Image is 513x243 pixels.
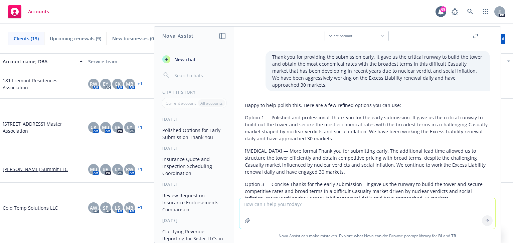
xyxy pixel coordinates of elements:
button: Polished Options for Early Submission Thank You [160,125,229,143]
span: Upcoming renewals (9) [50,35,101,42]
span: Select Account [329,34,352,38]
a: Report a Bug [448,5,462,18]
span: MB [126,204,133,211]
span: AW [90,204,97,211]
input: Search chats [173,71,226,80]
span: CK [91,124,97,131]
a: + 1 [138,167,142,171]
p: Option 1 — Polished and professional Thank you for the early submission. It gave us the critical ... [245,114,490,142]
button: Select Account [325,31,389,41]
a: Search [464,5,477,18]
p: Option 3 — Concise Thanks for the early submission—it gave us the runway to build the tower and s... [245,181,490,202]
div: [DATE] [154,181,234,187]
a: Switch app [479,5,492,18]
span: Accounts [28,9,49,14]
a: TR [451,233,456,239]
span: SP [103,204,109,211]
a: + 1 [138,125,142,129]
span: Clients (13) [14,35,39,42]
a: BI [438,233,442,239]
span: Nova Assist can make mistakes. Explore what Nova can do: Browse prompt library for and [237,229,498,243]
span: BR [115,124,121,131]
div: [DATE] [154,218,234,223]
span: LS [115,204,120,211]
span: MB [126,80,133,87]
span: New businesses (0) [112,35,155,42]
p: [MEDICAL_DATA] — More formal Thank you for submitting early. The additional lead time allowed us ... [245,147,490,175]
div: [DATE] [154,116,234,122]
h1: Nova Assist [162,32,194,39]
button: New chat [160,53,229,65]
a: + 1 [138,82,142,86]
button: Service team [85,53,171,69]
button: Review Request on Insurance Endorsements Comparison [160,190,229,215]
div: [DATE] [154,145,234,151]
a: Accounts [5,2,52,21]
span: BR [103,166,109,173]
span: MB [90,166,97,173]
p: Current account [166,100,196,106]
span: New chat [173,56,196,63]
span: RW [126,166,133,173]
span: EY [103,80,108,87]
a: [STREET_ADDRESS] Master Association [3,120,83,134]
button: Insurance Quote and Inspection Scheduling Coordination [160,154,229,179]
a: Cold Temp Solutions LLC [3,204,58,211]
div: Account name, DBA [3,58,75,65]
p: Happy to help polish this. Here are a few refined options you can use: [245,102,490,109]
span: CK [115,80,121,87]
span: EY [127,124,132,131]
div: Service team [88,58,168,65]
a: 181 Fremont Residences Association [3,77,83,91]
span: RW [90,80,97,87]
p: All accounts [200,100,223,106]
span: MB [102,124,109,131]
a: [PERSON_NAME] Summit LLC [3,166,68,173]
div: 69 [440,6,446,12]
span: EY [115,166,120,173]
a: + 1 [138,206,142,210]
div: Chat History [154,89,234,95]
p: Thank you for providing the submission early, it gave us the critical runway to build the tower a... [272,53,483,88]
